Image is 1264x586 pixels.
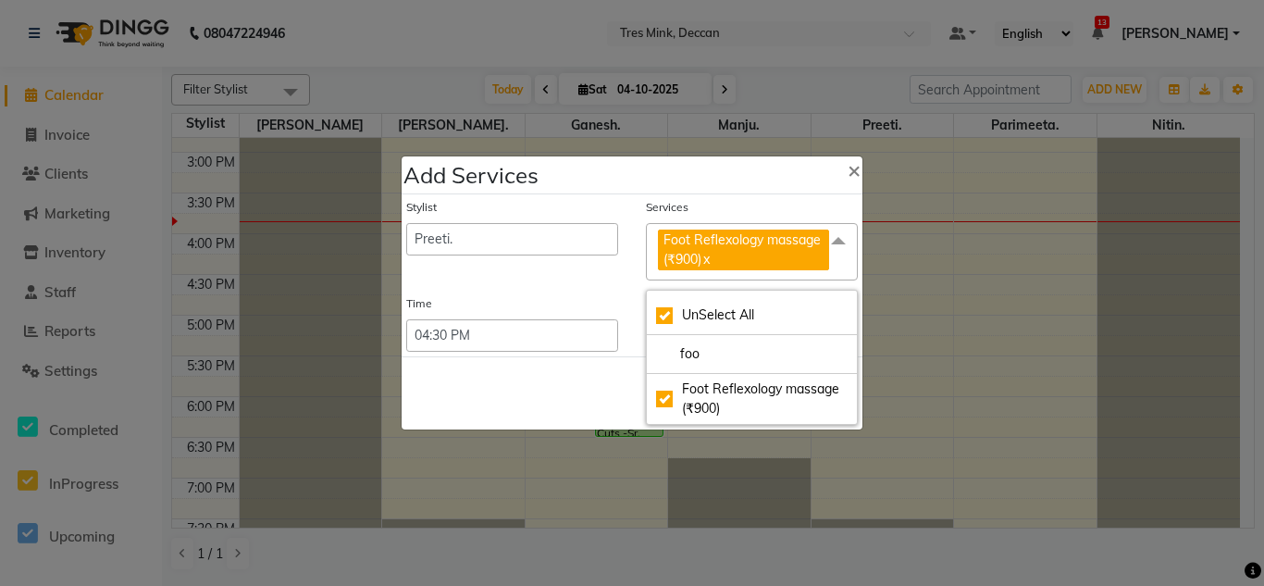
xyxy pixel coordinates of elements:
a: x [701,251,710,268]
label: Stylist [406,199,437,216]
span: × [848,156,861,183]
h4: Add Services [403,158,539,192]
button: Close [833,143,875,195]
input: multiselect-search [656,344,848,364]
div: UnSelect All [656,305,848,325]
div: Foot Reflexology massage (₹900) [656,380,848,418]
span: Foot Reflexology massage (₹900) [663,231,821,268]
label: Services [646,199,688,216]
label: Time [406,295,432,312]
